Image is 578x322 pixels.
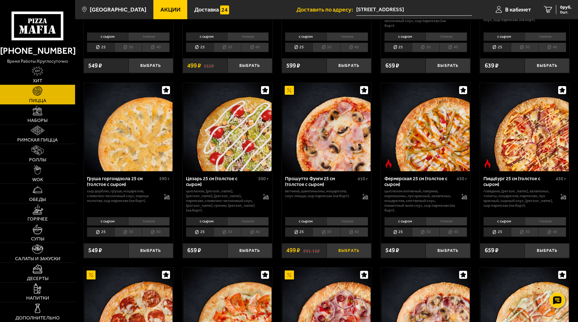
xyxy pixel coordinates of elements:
[439,43,467,52] li: 40
[384,32,426,41] li: с сыром
[384,159,393,168] img: Острое блюдо
[227,217,269,226] li: тонкое
[483,32,525,41] li: с сыром
[87,189,158,203] p: сыр дорблю, груша, моцарелла, сливочно-чесночный соус, корица молотая, сыр пармезан (на борт).
[183,83,272,171] img: Цезарь 25 см (толстое с сыром)
[483,159,492,168] img: Острое блюдо
[187,247,201,254] span: 659 ₽
[285,227,312,237] li: 25
[160,7,181,12] span: Акции
[90,7,146,12] span: [GEOGRAPHIC_DATA]
[194,7,219,12] span: Доставка
[285,176,356,187] div: Прошутто Фунги 25 см (толстое с сыром)
[412,43,439,52] li: 30
[303,247,320,254] s: 591.16 ₽
[511,43,538,52] li: 30
[114,43,142,52] li: 30
[480,83,569,171] a: Острое блюдоПиццбург 25 см (толстое с сыром)
[29,157,46,162] span: Роллы
[457,176,467,181] span: 430 г
[412,227,439,237] li: 30
[560,5,572,10] span: 0 руб.
[312,227,340,237] li: 30
[286,63,300,69] span: 599 ₽
[15,316,60,320] span: Дополнительно
[426,32,467,41] li: тонкое
[327,217,368,226] li: тонкое
[186,227,213,237] li: 25
[439,227,467,237] li: 40
[285,86,294,95] img: Акционный
[227,243,272,258] button: Выбрать
[227,58,272,73] button: Выбрать
[556,176,566,181] span: 430 г
[186,176,257,187] div: Цезарь 25 см (толстое с сыром)
[241,227,269,237] li: 40
[511,227,538,237] li: 30
[15,256,60,261] span: Салаты и закуски
[356,4,472,16] span: Санкт-Петербург, 1-й Предпортовый проезд, 15
[128,243,173,258] button: Выбрать
[285,189,356,198] p: ветчина, шампиньоны, моцарелла, соус-пицца, сыр пармезан (на борт).
[384,176,455,187] div: Фермерская 25 см (толстое с сыром)
[384,217,426,226] li: с сыром
[538,227,566,237] li: 40
[29,98,46,103] span: Пицца
[27,118,48,123] span: Наборы
[27,276,49,281] span: Десерты
[385,63,399,69] span: 659 ₽
[142,43,170,52] li: 40
[384,227,412,237] li: 25
[87,176,158,187] div: Груша горгондзола 25 см (толстое с сыром)
[87,227,114,237] li: 25
[204,63,214,69] s: 562 ₽
[327,58,371,73] button: Выбрать
[213,43,241,52] li: 30
[384,189,455,213] p: цыпленок копченый, паприка, корнишоны, лук красный, халапеньо, моцарелла, сметанный соус, пикантн...
[285,217,326,226] li: с сыром
[29,197,46,202] span: Обеды
[84,83,173,171] img: Груша горгондзола 25 см (толстое с сыром)
[356,4,472,16] input: Ваш адрес доставки
[426,243,470,258] button: Выбрать
[187,63,201,69] span: 499 ₽
[286,247,300,254] span: 499 ₽
[87,270,96,279] img: Акционный
[128,58,173,73] button: Выбрать
[128,217,170,226] li: тонкое
[285,270,294,279] img: Акционный
[88,247,102,254] span: 549 ₽
[483,43,511,52] li: 25
[525,243,569,258] button: Выбрать
[538,43,566,52] li: 40
[31,237,44,241] span: Супы
[285,43,312,52] li: 25
[340,43,368,52] li: 40
[27,217,48,221] span: Горячее
[17,138,58,142] span: Римская пицца
[358,176,368,181] span: 410 г
[227,32,269,41] li: тонкое
[483,217,525,226] li: с сыром
[560,10,572,14] span: 0 шт.
[483,176,554,187] div: Пиццбург 25 см (толстое с сыром)
[213,227,241,237] li: 30
[483,189,554,208] p: говядина, [PERSON_NAME], халапеньо, томаты, моцарелла, пармезан, лук красный, сырный соус, [PERSO...
[381,83,470,171] a: Острое блюдоФермерская 25 см (толстое с сыром)
[282,83,371,171] img: Прошутто Фунги 25 см (толстое с сыром)
[87,217,128,226] li: с сыром
[381,83,470,171] img: Фермерская 25 см (толстое с сыром)
[26,296,49,301] span: Напитки
[384,43,412,52] li: 25
[285,32,326,41] li: с сыром
[312,43,340,52] li: 30
[220,5,229,14] img: 15daf4d41897b9f0e9f617042186c801.svg
[385,247,399,254] span: 549 ₽
[87,43,114,52] li: 25
[426,217,467,226] li: тонкое
[142,227,170,237] li: 40
[525,217,566,226] li: тонкое
[241,43,269,52] li: 40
